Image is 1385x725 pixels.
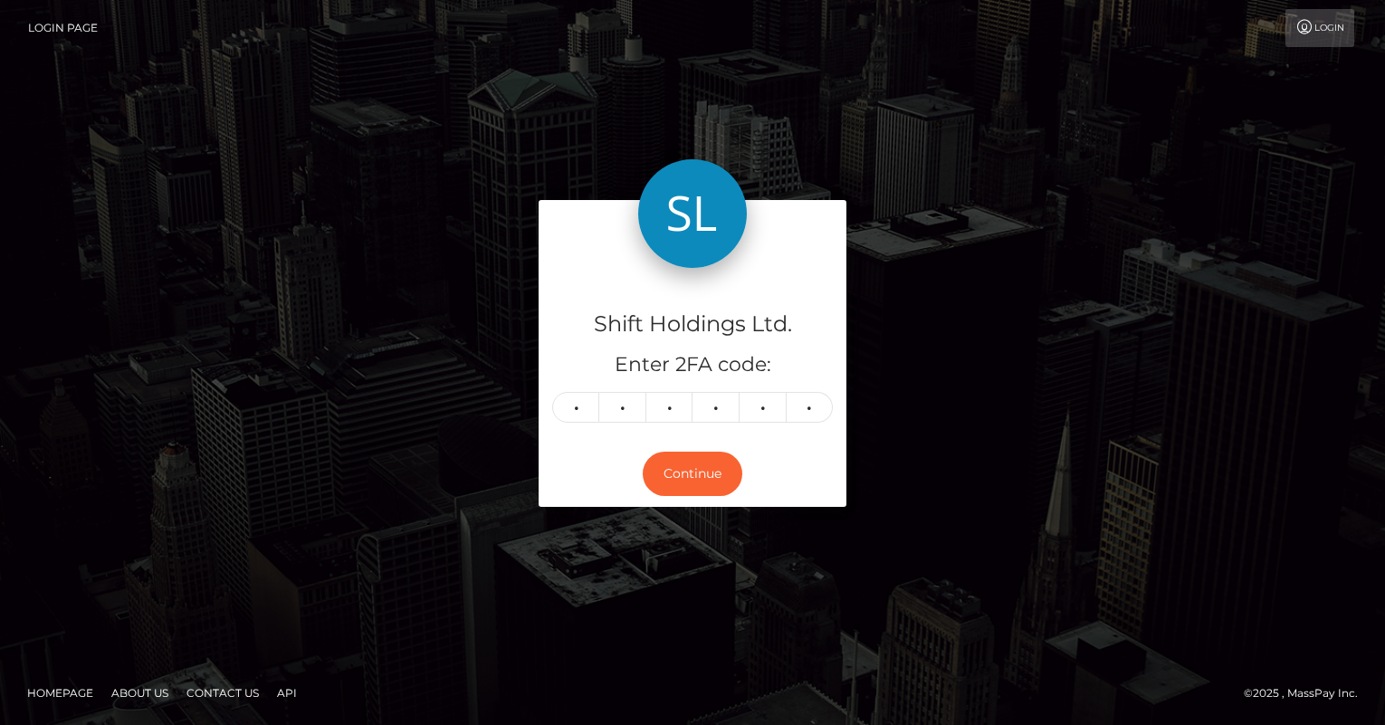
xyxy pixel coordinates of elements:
a: Homepage [20,679,100,707]
a: Contact Us [179,679,266,707]
a: API [270,679,304,707]
h5: Enter 2FA code: [552,351,833,379]
h4: Shift Holdings Ltd. [552,309,833,340]
a: Login Page [28,9,98,47]
a: Login [1285,9,1354,47]
img: Shift Holdings Ltd. [638,159,747,268]
a: About Us [104,679,176,707]
button: Continue [643,452,742,496]
div: © 2025 , MassPay Inc. [1244,683,1371,703]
